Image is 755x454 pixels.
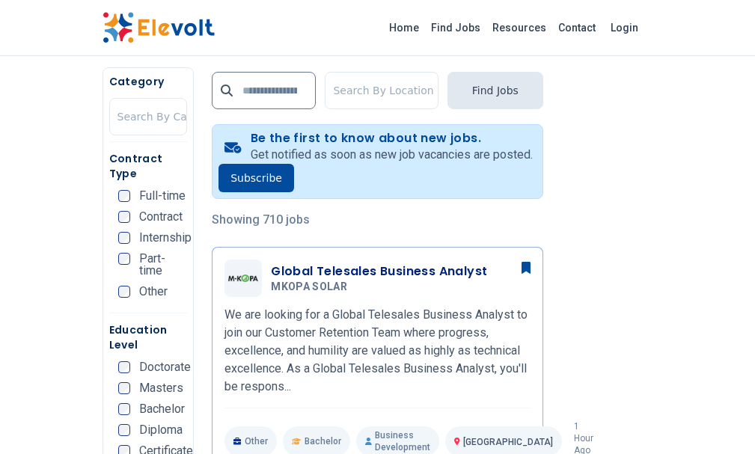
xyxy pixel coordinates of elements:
[447,72,543,109] button: Find Jobs
[139,382,183,394] span: Masters
[118,190,130,202] input: Full-time
[271,263,487,280] h3: Global Telesales Business Analyst
[118,403,130,415] input: Bachelor
[118,253,130,265] input: Part-time
[103,12,215,43] img: Elevolt
[139,190,186,202] span: Full-time
[228,274,258,282] img: MKOPA SOLAR
[602,13,647,43] a: Login
[251,131,533,146] h4: Be the first to know about new jobs.
[552,16,602,40] a: Contact
[139,232,192,244] span: Internship
[118,211,130,223] input: Contract
[109,74,188,89] h5: Category
[139,286,168,298] span: Other
[118,382,130,394] input: Masters
[109,322,188,352] h5: Education Level
[251,146,533,164] p: Get notified as soon as new job vacancies are posted.
[486,16,552,40] a: Resources
[218,164,294,192] button: Subscribe
[118,361,130,373] input: Doctorate
[139,361,191,373] span: Doctorate
[224,306,531,396] p: We are looking for a Global Telesales Business Analyst to join our Customer Retention Team where ...
[118,232,130,244] input: Internship
[139,403,185,415] span: Bachelor
[271,280,347,294] span: MKOPA SOLAR
[118,286,130,298] input: Other
[139,253,188,277] span: Part-time
[212,211,543,229] p: Showing 710 jobs
[139,211,183,223] span: Contract
[425,16,486,40] a: Find Jobs
[383,16,425,40] a: Home
[118,424,130,436] input: Diploma
[139,424,183,436] span: Diploma
[463,437,553,447] span: [GEOGRAPHIC_DATA]
[109,151,188,181] h5: Contract Type
[305,435,341,447] span: Bachelor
